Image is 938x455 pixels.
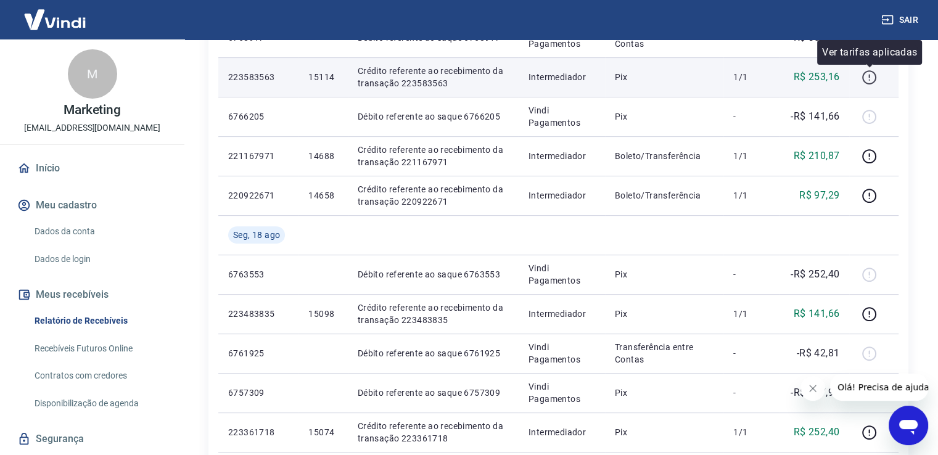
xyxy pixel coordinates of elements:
[308,189,337,202] p: 14658
[529,341,595,366] p: Vindi Pagamentos
[358,301,509,326] p: Crédito referente ao recebimento da transação 223483835
[529,71,595,83] p: Intermediador
[308,71,337,83] p: 15114
[228,426,289,438] p: 223361718
[30,219,170,244] a: Dados da conta
[615,71,714,83] p: Pix
[228,189,289,202] p: 220922671
[308,308,337,320] p: 15098
[733,189,770,202] p: 1/1
[228,268,289,281] p: 6763553
[358,387,509,399] p: Débito referente ao saque 6757309
[24,121,160,134] p: [EMAIL_ADDRESS][DOMAIN_NAME]
[15,281,170,308] button: Meus recebíveis
[529,380,595,405] p: Vindi Pagamentos
[733,110,770,123] p: -
[615,110,714,123] p: Pix
[15,192,170,219] button: Meu cadastro
[358,183,509,208] p: Crédito referente ao recebimento da transação 220922671
[30,336,170,361] a: Recebíveis Futuros Online
[529,308,595,320] p: Intermediador
[615,150,714,162] p: Boleto/Transferência
[68,49,117,99] div: M
[733,387,770,399] p: -
[358,110,509,123] p: Débito referente ao saque 6766205
[30,308,170,334] a: Relatório de Recebíveis
[733,347,770,359] p: -
[615,308,714,320] p: Pix
[228,347,289,359] p: 6761925
[615,268,714,281] p: Pix
[308,150,337,162] p: 14688
[358,268,509,281] p: Débito referente ao saque 6763553
[879,9,923,31] button: Sair
[529,104,595,129] p: Vindi Pagamentos
[615,387,714,399] p: Pix
[30,391,170,416] a: Disponibilização de agenda
[794,306,840,321] p: R$ 141,66
[791,385,839,400] p: -R$ 717,95
[529,426,595,438] p: Intermediador
[733,426,770,438] p: 1/1
[791,267,839,282] p: -R$ 252,40
[797,346,840,361] p: -R$ 42,81
[794,425,840,440] p: R$ 252,40
[733,308,770,320] p: 1/1
[30,247,170,272] a: Dados de login
[358,65,509,89] p: Crédito referente ao recebimento da transação 223583563
[358,144,509,168] p: Crédito referente ao recebimento da transação 221167971
[733,268,770,281] p: -
[228,308,289,320] p: 223483835
[529,150,595,162] p: Intermediador
[615,189,714,202] p: Boleto/Transferência
[228,387,289,399] p: 6757309
[615,341,714,366] p: Transferência entre Contas
[15,1,95,38] img: Vindi
[64,104,121,117] p: Marketing
[794,70,840,84] p: R$ 253,16
[794,149,840,163] p: R$ 210,87
[529,189,595,202] p: Intermediador
[791,109,839,124] p: -R$ 141,66
[7,9,104,18] span: Olá! Precisa de ajuda?
[800,376,825,401] iframe: Fechar mensagem
[615,426,714,438] p: Pix
[358,347,509,359] p: Débito referente ao saque 6761925
[358,420,509,445] p: Crédito referente ao recebimento da transação 223361718
[228,110,289,123] p: 6766205
[15,155,170,182] a: Início
[529,262,595,287] p: Vindi Pagamentos
[799,188,839,203] p: R$ 97,29
[733,150,770,162] p: 1/1
[889,406,928,445] iframe: Botão para abrir a janela de mensagens
[822,45,917,60] p: Ver tarifas aplicadas
[228,150,289,162] p: 221167971
[30,363,170,388] a: Contratos com credores
[830,374,928,401] iframe: Mensagem da empresa
[15,425,170,453] a: Segurança
[233,229,280,241] span: Seg, 18 ago
[733,71,770,83] p: 1/1
[228,71,289,83] p: 223583563
[308,426,337,438] p: 15074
